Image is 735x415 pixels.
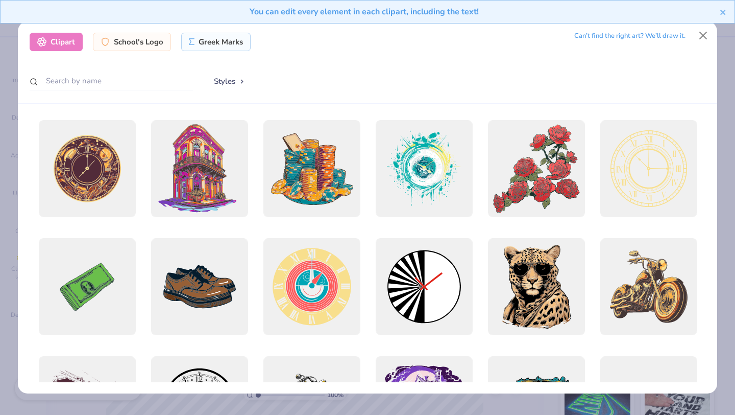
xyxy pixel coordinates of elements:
[93,33,171,51] div: School's Logo
[30,72,193,90] input: Search by name
[30,33,83,51] div: Clipart
[8,6,720,18] div: You can edit every element in each clipart, including the text!
[694,26,713,45] button: Close
[203,72,256,91] button: Styles
[181,33,251,51] div: Greek Marks
[720,6,727,18] button: close
[574,27,685,45] div: Can’t find the right art? We’ll draw it.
